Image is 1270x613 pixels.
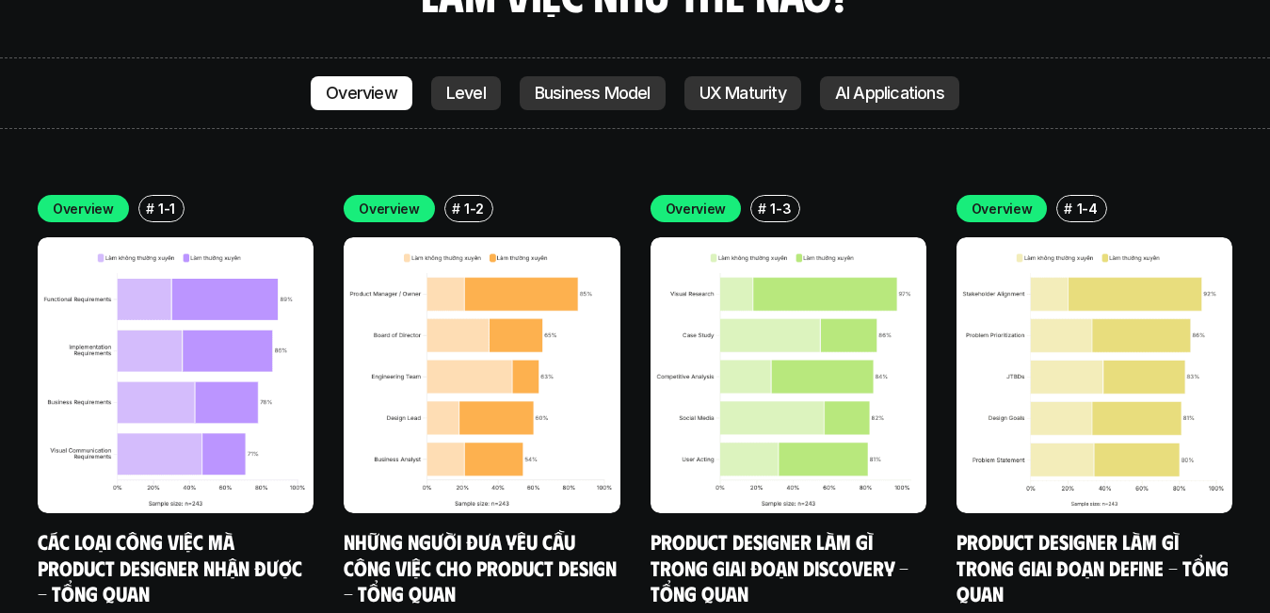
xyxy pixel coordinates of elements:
[535,84,651,103] p: Business Model
[464,199,484,218] p: 1-2
[146,202,154,216] h6: #
[311,76,412,110] a: Overview
[431,76,501,110] a: Level
[957,528,1233,605] a: Product Designer làm gì trong giai đoạn Define - Tổng quan
[53,199,114,218] p: Overview
[344,528,621,605] a: Những người đưa yêu cầu công việc cho Product Design - Tổng quan
[520,76,666,110] a: Business Model
[770,199,791,218] p: 1-3
[38,528,307,605] a: Các loại công việc mà Product Designer nhận được - Tổng quan
[666,199,727,218] p: Overview
[1064,202,1072,216] h6: #
[835,84,944,103] p: AI Applications
[699,84,786,103] p: UX Maturity
[446,84,486,103] p: Level
[758,202,766,216] h6: #
[684,76,801,110] a: UX Maturity
[1077,199,1098,218] p: 1-4
[359,199,420,218] p: Overview
[452,202,460,216] h6: #
[651,528,913,605] a: Product Designer làm gì trong giai đoạn Discovery - Tổng quan
[158,199,175,218] p: 1-1
[972,199,1033,218] p: Overview
[326,84,397,103] p: Overview
[820,76,959,110] a: AI Applications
